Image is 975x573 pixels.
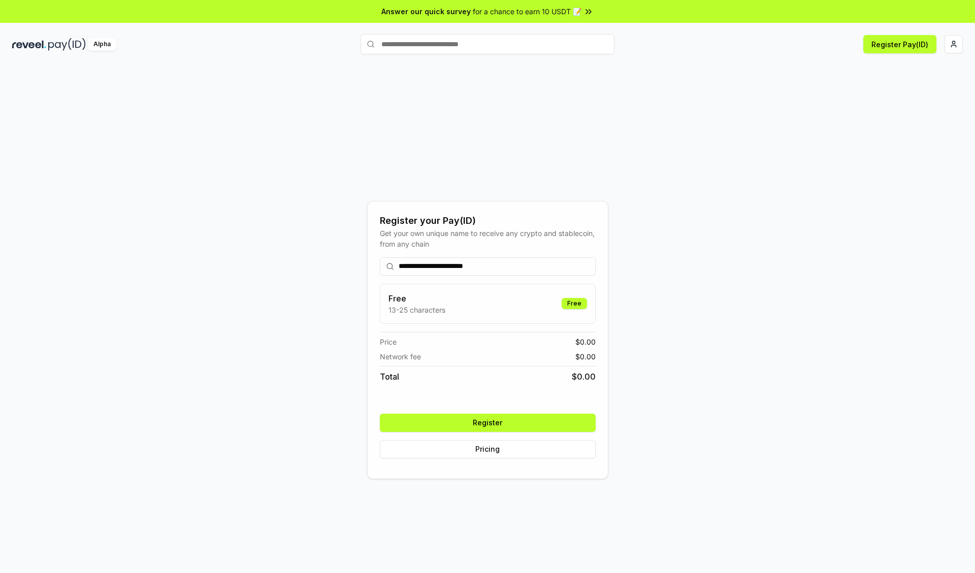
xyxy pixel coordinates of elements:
[380,440,596,458] button: Pricing
[863,35,936,53] button: Register Pay(ID)
[88,38,116,51] div: Alpha
[380,336,397,347] span: Price
[388,292,445,305] h3: Free
[575,351,596,362] span: $ 0.00
[473,6,581,17] span: for a chance to earn 10 USDT 📝
[380,370,399,383] span: Total
[381,6,471,17] span: Answer our quick survey
[575,336,596,347] span: $ 0.00
[12,38,46,51] img: reveel_dark
[380,351,421,362] span: Network fee
[48,38,86,51] img: pay_id
[572,370,596,383] span: $ 0.00
[562,298,587,309] div: Free
[380,214,596,228] div: Register your Pay(ID)
[380,414,596,432] button: Register
[388,305,445,315] p: 13-25 characters
[380,228,596,249] div: Get your own unique name to receive any crypto and stablecoin, from any chain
